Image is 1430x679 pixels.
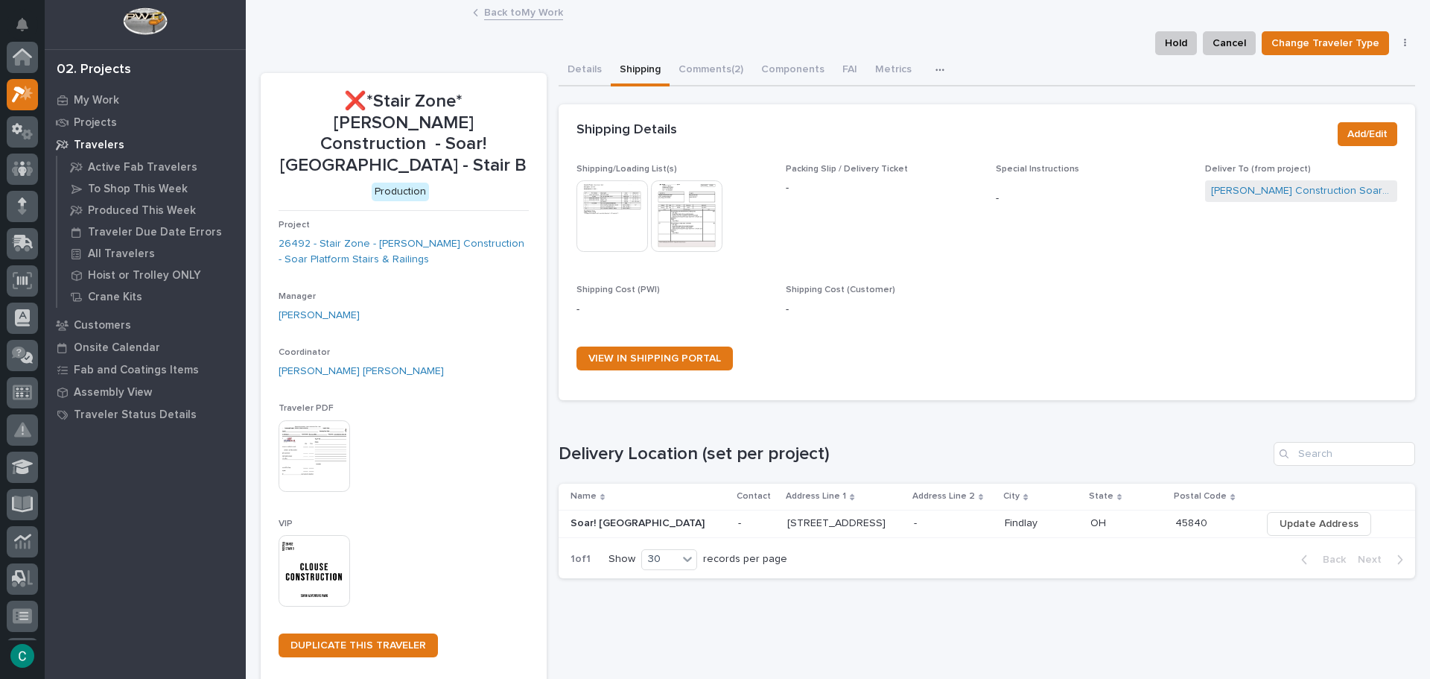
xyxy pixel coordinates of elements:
[866,55,921,86] button: Metrics
[88,183,188,196] p: To Shop This Week
[787,514,889,530] p: [STREET_ADDRESS]
[559,55,611,86] button: Details
[279,221,310,230] span: Project
[786,285,895,294] span: Shipping Cost (Customer)
[1211,183,1391,199] a: [PERSON_NAME] Construction Soar! [GEOGRAPHIC_DATA]
[7,9,38,40] button: Notifications
[1271,34,1379,52] span: Change Traveler Type
[57,221,246,242] a: Traveler Due Date Errors
[1274,442,1415,466] input: Search
[372,183,429,201] div: Production
[1205,165,1311,174] span: Deliver To (from project)
[19,18,38,42] div: Notifications
[1262,31,1389,55] button: Change Traveler Type
[88,269,201,282] p: Hoist or Trolley ONLY
[611,55,670,86] button: Shipping
[703,553,787,566] p: records per page
[576,285,660,294] span: Shipping Cost (PWI)
[74,116,117,130] p: Projects
[290,640,426,651] span: DUPLICATE THIS TRAVELER
[996,165,1079,174] span: Special Instructions
[279,404,334,413] span: Traveler PDF
[88,204,196,218] p: Produced This Week
[670,55,752,86] button: Comments (2)
[996,191,1188,206] p: -
[1155,31,1197,55] button: Hold
[123,7,167,35] img: Workspace Logo
[1352,553,1415,566] button: Next
[279,348,330,357] span: Coordinator
[45,111,246,133] a: Projects
[1165,34,1187,52] span: Hold
[1174,488,1227,505] p: Postal Code
[57,178,246,199] a: To Shop This Week
[1267,512,1371,536] button: Update Address
[786,488,846,505] p: Address Line 1
[279,364,444,379] a: [PERSON_NAME] [PERSON_NAME]
[559,541,603,578] p: 1 of 1
[45,133,246,156] a: Travelers
[279,308,360,323] a: [PERSON_NAME]
[1175,514,1210,530] p: 45840
[786,180,978,196] p: -
[576,302,769,318] p: -
[7,640,38,672] button: users-avatar
[608,553,635,566] p: Show
[1089,488,1113,505] p: State
[559,443,1268,465] h1: Delivery Location (set per project)
[45,403,246,426] a: Traveler Status Details
[45,89,246,111] a: My Work
[738,517,775,530] p: -
[571,514,708,530] p: Soar! [GEOGRAPHIC_DATA]
[74,386,152,399] p: Assembly View
[576,122,677,139] h2: Shipping Details
[833,55,866,86] button: FAI
[786,302,978,318] p: -
[57,265,246,285] a: Hoist or Trolley ONLY
[45,381,246,403] a: Assembly View
[484,3,563,20] a: Back toMy Work
[752,55,833,86] button: Components
[1358,553,1391,566] span: Next
[45,314,246,336] a: Customers
[571,488,597,505] p: Name
[576,347,733,370] a: VIEW IN SHIPPING PORTAL
[45,359,246,381] a: Fab and Coatings Items
[588,353,721,364] span: VIEW IN SHIPPING PORTAL
[45,336,246,359] a: Onsite Calendar
[57,200,246,221] a: Produced This Week
[57,286,246,307] a: Crane Kits
[1347,125,1388,143] span: Add/Edit
[1203,31,1256,55] button: Cancel
[279,91,529,177] p: ❌*Stair Zone* [PERSON_NAME] Construction - Soar! [GEOGRAPHIC_DATA] - Stair B
[912,488,975,505] p: Address Line 2
[88,226,222,239] p: Traveler Due Date Errors
[786,165,908,174] span: Packing Slip / Delivery Ticket
[576,165,677,174] span: Shipping/Loading List(s)
[88,291,142,304] p: Crane Kits
[74,319,131,332] p: Customers
[74,408,197,422] p: Traveler Status Details
[57,243,246,264] a: All Travelers
[74,139,124,152] p: Travelers
[1289,553,1352,566] button: Back
[88,161,197,174] p: Active Fab Travelers
[914,514,920,530] p: -
[279,519,293,528] span: VIP
[1005,514,1040,530] p: Findlay
[74,341,160,355] p: Onsite Calendar
[642,552,678,567] div: 30
[1338,122,1397,146] button: Add/Edit
[279,236,529,268] a: 26492 - Stair Zone - [PERSON_NAME] Construction - Soar Platform Stairs & Railings
[279,634,438,657] a: DUPLICATE THIS TRAVELER
[279,292,316,301] span: Manager
[737,488,771,505] p: Contact
[74,94,119,107] p: My Work
[559,510,1416,537] tr: Soar! [GEOGRAPHIC_DATA]Soar! [GEOGRAPHIC_DATA] -[STREET_ADDRESS][STREET_ADDRESS] -- FindlayFindla...
[57,62,131,78] div: 02. Projects
[1213,34,1246,52] span: Cancel
[1280,515,1358,533] span: Update Address
[1003,488,1020,505] p: City
[1090,514,1109,530] p: OH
